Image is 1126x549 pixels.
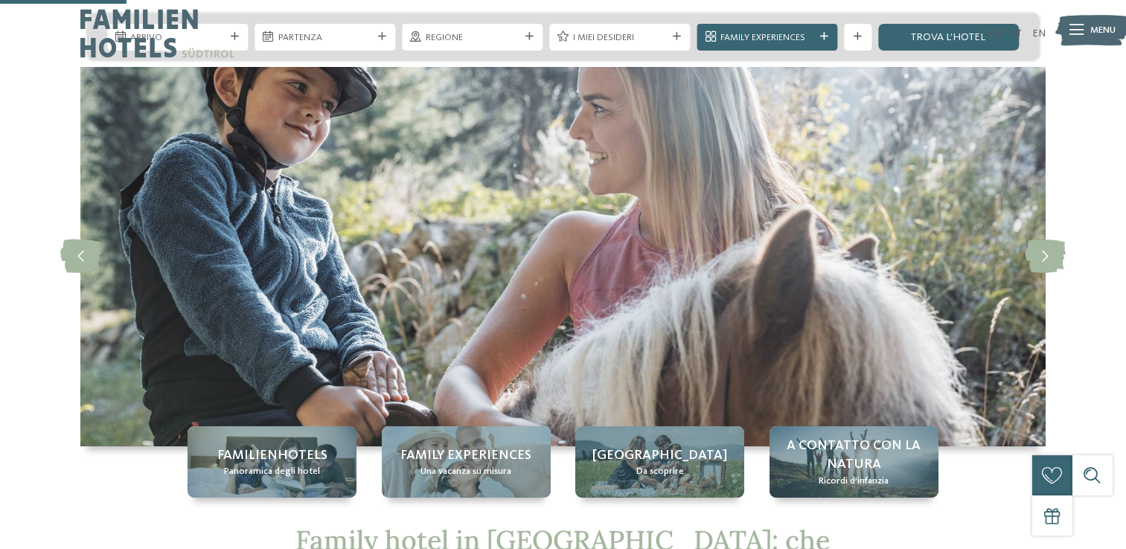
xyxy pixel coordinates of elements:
[783,437,925,474] span: A contatto con la natura
[636,465,684,478] span: Da scoprire
[382,426,551,498] a: Family hotel in Trentino Alto Adige: la vacanza ideale per grandi e piccini Family experiences Un...
[1012,28,1022,39] a: IT
[770,426,938,498] a: Family hotel in Trentino Alto Adige: la vacanza ideale per grandi e piccini A contatto con la nat...
[592,446,727,465] span: [GEOGRAPHIC_DATA]
[988,28,1002,39] a: DE
[819,475,889,488] span: Ricordi d’infanzia
[80,67,1046,446] img: Family hotel in Trentino Alto Adige: la vacanza ideale per grandi e piccini
[188,426,356,498] a: Family hotel in Trentino Alto Adige: la vacanza ideale per grandi e piccini Familienhotels Panora...
[420,465,511,478] span: Una vacanza su misura
[575,426,744,498] a: Family hotel in Trentino Alto Adige: la vacanza ideale per grandi e piccini [GEOGRAPHIC_DATA] Da ...
[1090,24,1116,37] span: Menu
[217,446,327,465] span: Familienhotels
[400,446,531,465] span: Family experiences
[224,465,320,478] span: Panoramica degli hotel
[1032,28,1046,39] a: EN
